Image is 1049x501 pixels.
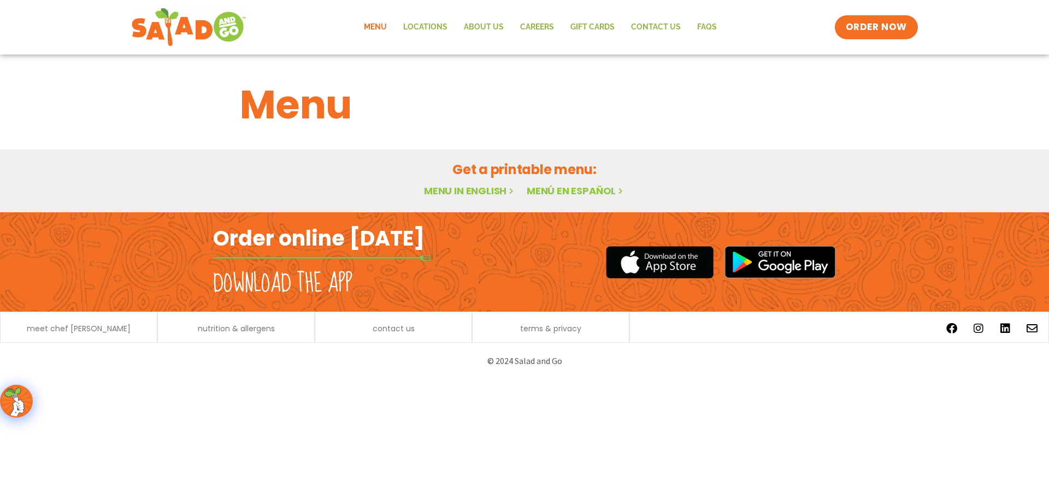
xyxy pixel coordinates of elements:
a: Careers [512,15,562,40]
span: ORDER NOW [846,21,907,34]
p: © 2024 Salad and Go [219,354,830,368]
a: Locations [395,15,456,40]
img: wpChatIcon [1,386,32,416]
img: fork [213,255,432,261]
a: contact us [373,325,415,332]
a: terms & privacy [520,325,581,332]
a: FAQs [689,15,725,40]
nav: Menu [356,15,725,40]
img: new-SAG-logo-768×292 [131,5,246,49]
img: google_play [724,246,836,278]
h2: Get a printable menu: [240,160,809,179]
a: nutrition & allergens [198,325,275,332]
h2: Download the app [213,269,352,299]
a: Menú en español [527,184,625,198]
a: About Us [456,15,512,40]
h2: Order online [DATE] [213,225,425,252]
h1: Menu [240,75,809,134]
a: Menu in English [424,184,516,198]
a: meet chef [PERSON_NAME] [27,325,131,332]
img: appstore [606,244,714,280]
a: Menu [356,15,395,40]
a: ORDER NOW [835,15,918,39]
a: GIFT CARDS [562,15,623,40]
a: Contact Us [623,15,689,40]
